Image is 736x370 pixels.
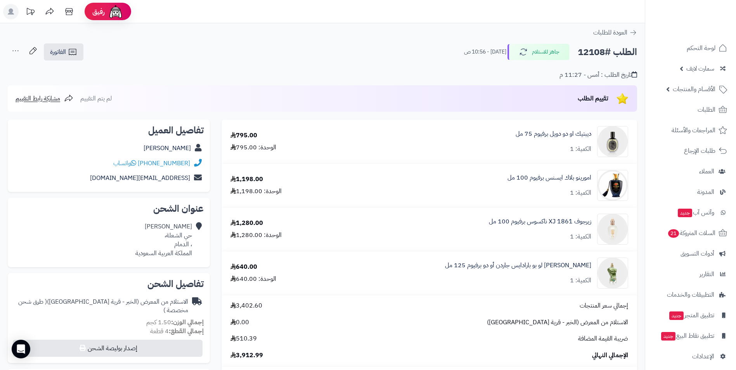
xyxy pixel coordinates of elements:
[667,289,714,300] span: التطبيقات والخدمات
[14,204,204,213] h2: عنوان الشحن
[669,311,684,320] span: جديد
[700,269,714,280] span: التقارير
[570,232,591,241] div: الكمية: 1
[650,306,731,325] a: تطبيق المتجرجديد
[464,48,506,56] small: [DATE] - 10:56 ص
[650,327,731,345] a: تطبيق نقاط البيعجديد
[14,279,204,289] h2: تفاصيل الشحن
[144,144,191,153] a: [PERSON_NAME]
[50,47,66,57] span: الفاتورة
[138,159,190,168] a: [PHONE_NUMBER]
[650,244,731,263] a: أدوات التسويق
[230,143,276,152] div: الوحدة: 795.00
[230,175,263,184] div: 1,198.00
[597,258,628,289] img: 1745823517-8435415091275_-_fd-90x90.png
[673,84,715,95] span: الأقسام والمنتجات
[169,327,204,336] strong: إجمالي القطع:
[13,340,203,357] button: إصدار بوليصة الشحن
[667,228,715,239] span: السلات المتروكة
[230,334,257,343] span: 510.39
[487,318,628,327] span: الاستلام من المعرض (الخبر - قرية [GEOGRAPHIC_DATA])
[516,130,591,138] a: ديبتيك او دو دويل برفيوم 75 مل
[650,203,731,222] a: وآتس آبجديد
[686,63,714,74] span: سمارت لايف
[230,263,257,271] div: 640.00
[580,301,628,310] span: إجمالي سعر المنتجات
[44,43,83,61] a: الفاتورة
[230,318,249,327] span: 0.00
[672,125,715,136] span: المراجعات والأسئلة
[230,275,276,284] div: الوحدة: 640.00
[12,340,30,358] div: Open Intercom Messenger
[150,327,204,336] small: 4 قطعة
[578,334,628,343] span: ضريبة القيمة المضافة
[650,183,731,201] a: المدونة
[90,173,190,183] a: [EMAIL_ADDRESS][DOMAIN_NAME]
[650,121,731,140] a: المراجعات والأسئلة
[570,276,591,285] div: الكمية: 1
[570,145,591,154] div: الكمية: 1
[650,285,731,304] a: التطبيقات والخدمات
[230,231,282,240] div: الوحدة: 1,280.00
[80,94,112,103] span: لم يتم التقييم
[687,43,715,54] span: لوحة التحكم
[230,131,257,140] div: 795.00
[650,224,731,242] a: السلات المتروكة21
[692,351,714,362] span: الإعدادات
[684,145,715,156] span: طلبات الإرجاع
[14,126,204,135] h2: تفاصيل العميل
[489,217,591,226] a: زيرجوف XJ 1861 ناكسوس برفيوم 100 مل
[507,44,570,60] button: جاهز للاستلام
[660,330,714,341] span: تطبيق نقاط البيع
[650,265,731,284] a: التقارير
[678,209,692,217] span: جديد
[570,188,591,197] div: الكمية: 1
[650,162,731,181] a: العملاء
[597,214,628,245] img: 1674052806-8033488155070-xerjoff-xer-naxos-edp-100ml-90x90.png
[146,318,204,327] small: 1.50 كجم
[21,4,40,21] a: تحديثات المنصة
[113,159,136,168] a: واتساب
[92,7,105,16] span: رفيق
[507,173,591,182] a: امورينو بلاك ايسنس برفيوم 100 مل
[16,94,73,103] a: مشاركة رابط التقييم
[16,94,60,103] span: مشاركة رابط التقييم
[593,28,637,37] a: العودة للطلبات
[230,187,282,196] div: الوحدة: 1,198.00
[14,297,188,315] div: الاستلام من المعرض (الخبر - قرية [GEOGRAPHIC_DATA])
[597,126,628,157] img: 1637482467-diptyque-eau-duelle-diptyque-eau-duelle-eau-de-parfum-75-ml-3700431416353-90x90.png
[650,39,731,57] a: لوحة التحكم
[650,142,731,160] a: طلبات الإرجاع
[697,187,714,197] span: المدونة
[597,170,628,201] img: 1638714914-amorino-black-essence-eau-de-parfum-100-ml-90x90.jpg
[445,261,591,270] a: [PERSON_NAME] لو بو بارادايس جاردن أو دو برفيوم 125 مل
[578,94,608,103] span: تقييم الطلب
[135,222,192,258] div: [PERSON_NAME] حي الشعلة، ، الدمام المملكة العربية السعودية
[668,310,714,321] span: تطبيق المتجر
[650,347,731,366] a: الإعدادات
[578,44,637,60] h2: الطلب #12108
[230,301,262,310] span: 3,402.60
[650,100,731,119] a: الطلبات
[677,207,714,218] span: وآتس آب
[230,219,263,228] div: 1,280.00
[559,71,637,80] div: تاريخ الطلب : أمس - 11:27 م
[698,104,715,115] span: الطلبات
[681,248,714,259] span: أدوات التسويق
[171,318,204,327] strong: إجمالي الوزن:
[593,28,627,37] span: العودة للطلبات
[18,297,188,315] span: ( طرق شحن مخصصة )
[668,229,679,238] span: 21
[108,4,123,19] img: ai-face.png
[661,332,675,341] span: جديد
[230,351,263,360] span: 3,912.99
[699,166,714,177] span: العملاء
[592,351,628,360] span: الإجمالي النهائي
